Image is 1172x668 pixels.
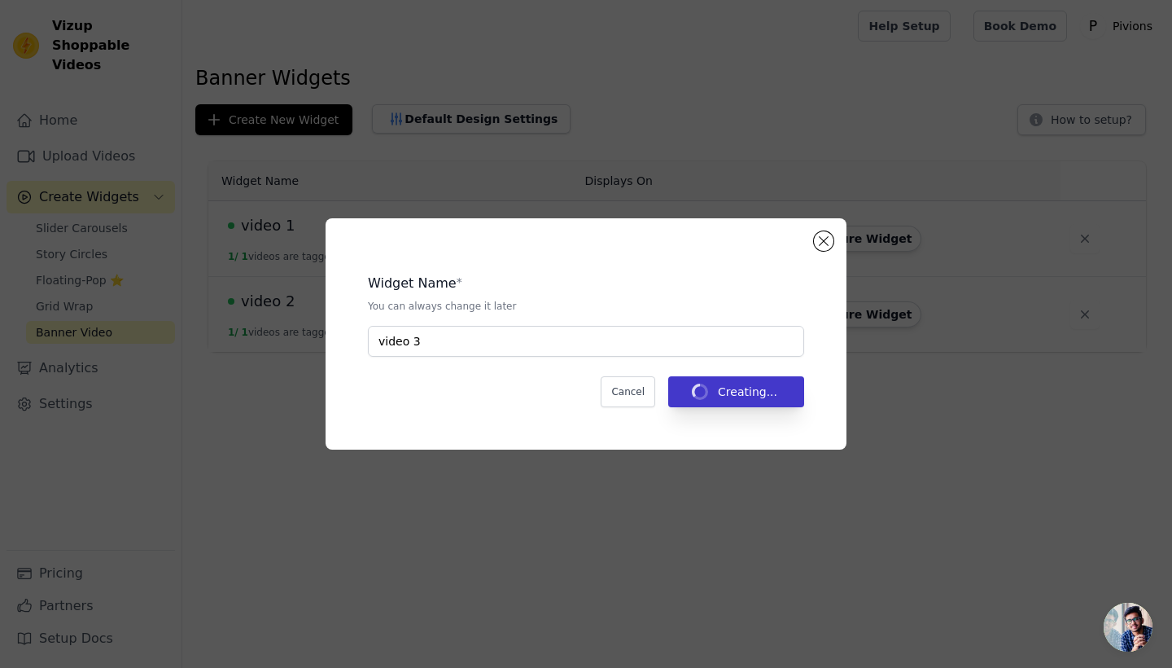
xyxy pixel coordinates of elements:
[814,231,833,251] button: Close modal
[368,274,457,293] legend: Widget Name
[601,376,655,407] button: Cancel
[368,300,804,313] p: You can always change it later
[668,376,804,407] button: Creating...
[1104,603,1152,652] div: Aprire la chat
